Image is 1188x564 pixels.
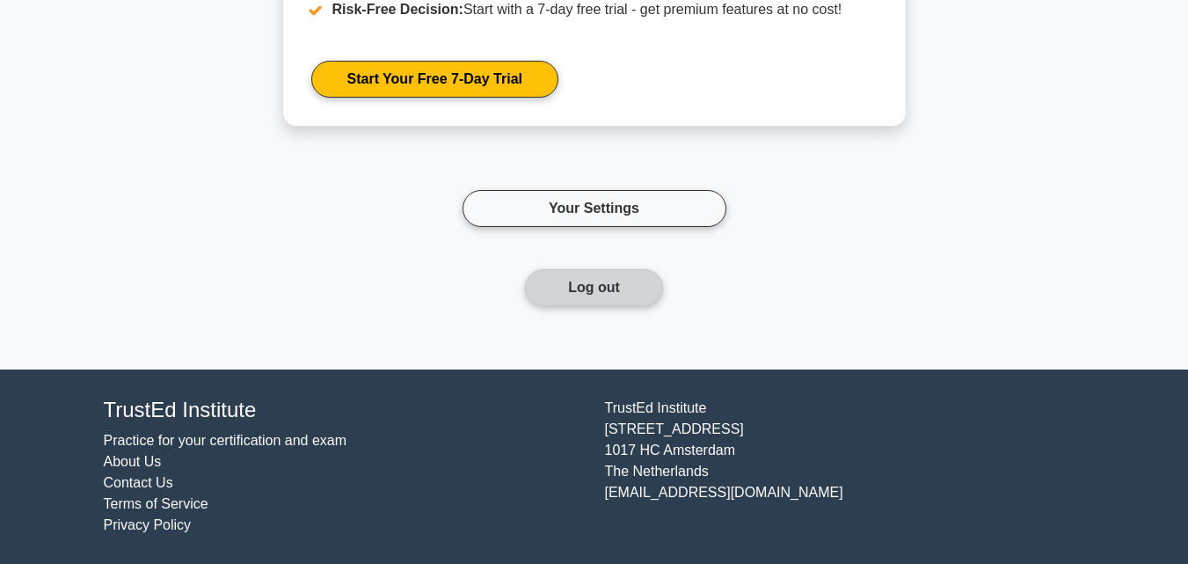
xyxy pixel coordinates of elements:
a: About Us [104,454,162,469]
button: Log out [525,269,663,306]
h4: TrustEd Institute [104,398,584,423]
a: Start Your Free 7-Day Trial [311,61,558,98]
a: Your Settings [463,190,726,227]
div: TrustEd Institute [STREET_ADDRESS] 1017 HC Amsterdam The Netherlands [EMAIL_ADDRESS][DOMAIN_NAME] [594,398,1096,536]
a: Privacy Policy [104,517,192,532]
a: Practice for your certification and exam [104,433,347,448]
a: Contact Us [104,475,173,490]
a: Terms of Service [104,496,208,511]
